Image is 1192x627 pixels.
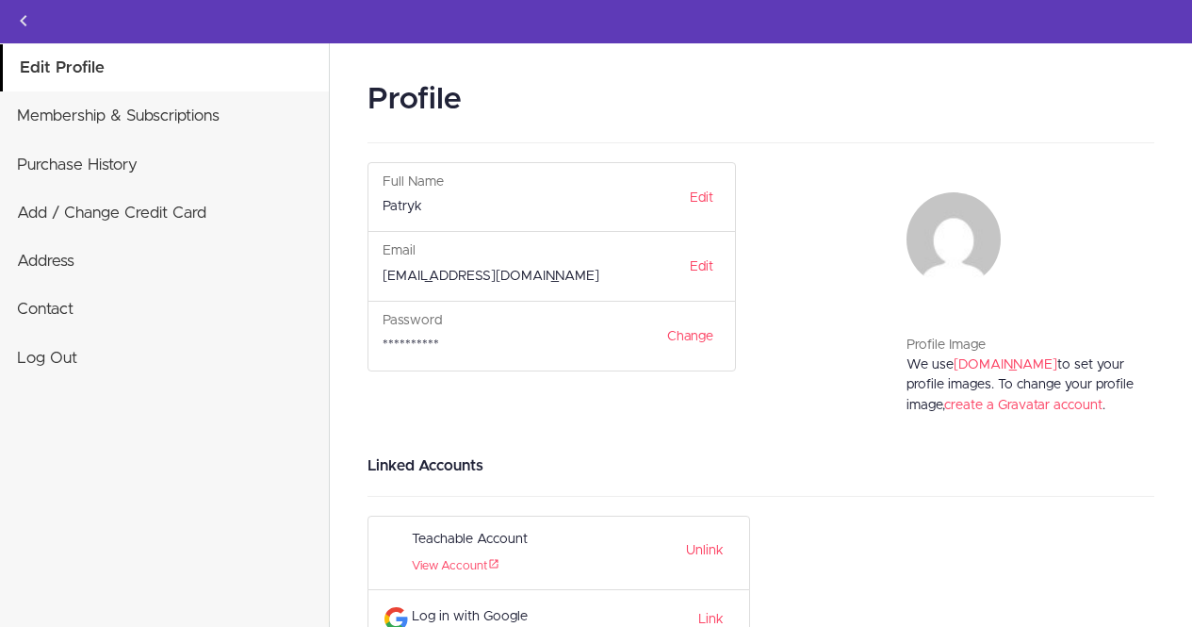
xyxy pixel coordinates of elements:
a: Change [655,321,726,353]
a: Edit [678,251,726,283]
h3: Linked Accounts [367,454,1154,477]
a: Edit Profile [3,44,329,91]
img: killerek33@gmail.com [906,192,1001,287]
a: View Account [412,560,499,572]
a: [DOMAIN_NAME] [954,358,1057,371]
svg: Back to courses [12,9,35,32]
div: Teachable Account [412,526,632,553]
label: Password [383,311,442,331]
div: Profile Image [906,336,1140,355]
label: Email [383,241,416,261]
h2: Profile [367,77,1154,124]
label: Patryk [383,197,422,217]
a: create a Gravatar account [944,399,1102,412]
label: [EMAIL_ADDRESS][DOMAIN_NAME] [383,267,599,287]
a: Unlink [686,534,724,561]
div: We use to set your profile images. To change your profile image, . [906,355,1140,436]
label: Full Name [383,173,444,192]
a: Edit [678,182,726,214]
